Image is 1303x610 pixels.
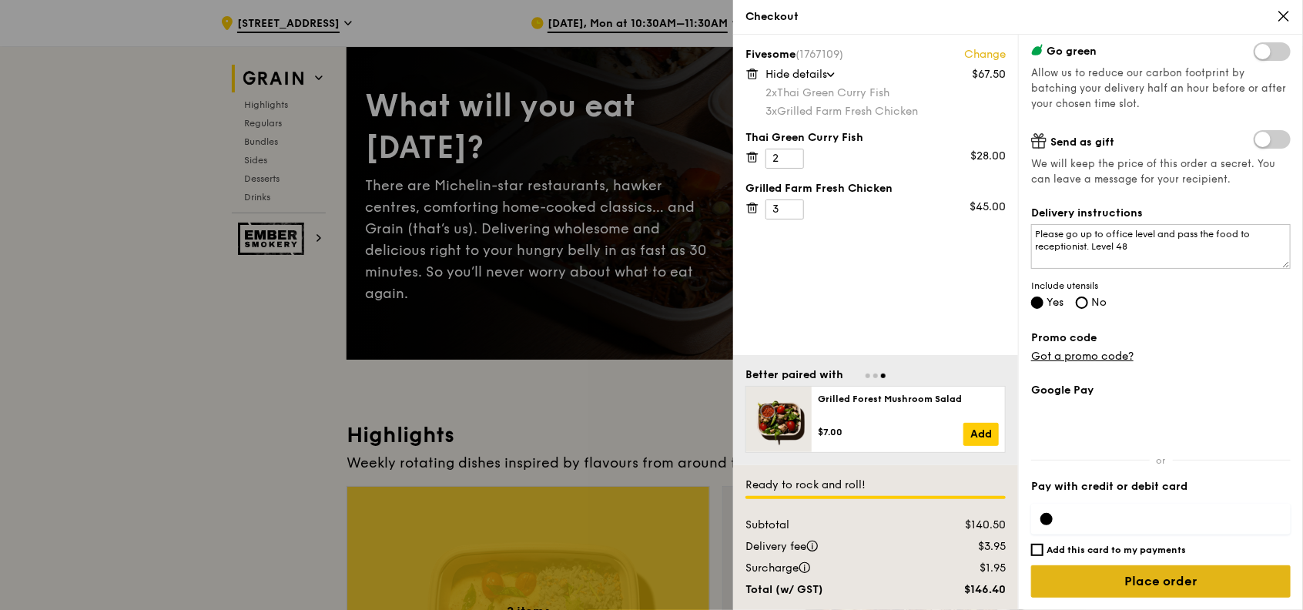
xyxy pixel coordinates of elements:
[765,86,777,99] span: 2x
[1031,330,1291,346] label: Promo code
[922,539,1015,555] div: $3.95
[765,68,827,81] span: Hide details
[1031,407,1291,441] iframe: Secure payment button frame
[1047,45,1097,58] span: Go green
[745,367,843,383] div: Better paired with
[964,47,1006,62] a: Change
[1031,156,1291,187] span: We will keep the price of this order a secret. You can leave a message for your recipient.
[1031,350,1134,363] a: Got a promo code?
[796,48,843,61] span: (1767109)
[922,582,1015,598] div: $146.40
[970,199,1006,215] div: $45.00
[745,47,1006,62] div: Fivesome
[765,105,777,118] span: 3x
[922,561,1015,576] div: $1.95
[1031,544,1043,556] input: Add this card to my payments
[1031,280,1291,292] span: Include utensils
[736,582,922,598] div: Total (w/ GST)
[765,85,1006,101] div: Thai Green Curry Fish
[1031,383,1291,398] label: Google Pay
[1031,297,1043,309] input: Yes
[818,426,963,438] div: $7.00
[970,149,1006,164] div: $28.00
[745,478,1006,493] div: Ready to rock and roll!
[881,374,886,378] span: Go to slide 3
[1065,513,1281,525] iframe: Secure card payment input frame
[1031,67,1286,110] span: Allow us to reduce our carbon footprint by batching your delivery half an hour before or after yo...
[745,181,1006,196] div: Grilled Farm Fresh Chicken
[1031,479,1291,494] label: Pay with credit or debit card
[963,423,999,446] a: Add
[873,374,878,378] span: Go to slide 2
[1047,544,1186,556] h6: Add this card to my payments
[818,393,999,405] div: Grilled Forest Mushroom Salad
[745,9,1291,25] div: Checkout
[736,518,922,533] div: Subtotal
[866,374,870,378] span: Go to slide 1
[1031,206,1291,221] label: Delivery instructions
[1050,136,1114,149] span: Send as gift
[1031,565,1291,598] input: Place order
[765,104,1006,119] div: Grilled Farm Fresh Chicken
[1076,297,1088,309] input: No
[1091,296,1107,309] span: No
[1047,296,1064,309] span: Yes
[745,130,1006,146] div: Thai Green Curry Fish
[972,67,1006,82] div: $67.50
[922,518,1015,533] div: $140.50
[736,539,922,555] div: Delivery fee
[736,561,922,576] div: Surcharge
